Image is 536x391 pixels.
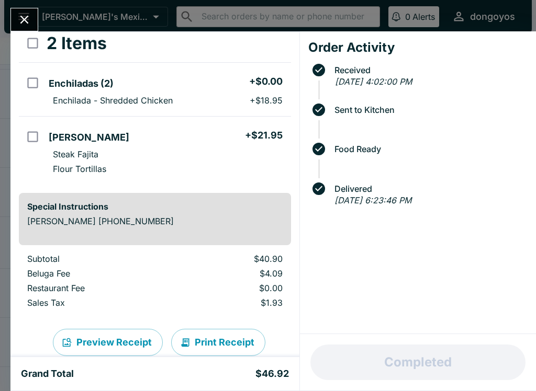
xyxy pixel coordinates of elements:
em: [DATE] 4:02:00 PM [335,76,412,87]
table: orders table [19,254,291,312]
span: Sent to Kitchen [329,105,528,114]
p: $0.00 [180,283,282,293]
h5: Enchiladas (2) [49,77,114,90]
p: + $18.95 [250,95,283,106]
p: Beluga Fee [27,268,163,279]
p: Flour Tortillas [53,164,106,174]
p: Steak Fajita [53,149,98,159]
span: Received [329,65,528,75]
h5: Grand Total [21,367,74,380]
button: Close [11,8,38,31]
h5: $46.92 [255,367,289,380]
table: orders table [19,25,291,185]
p: [PERSON_NAME] [PHONE_NUMBER] [27,216,283,226]
h3: 2 Items [47,33,107,54]
h5: + $21.95 [245,129,283,142]
h5: + $0.00 [249,75,283,88]
h6: Special Instructions [27,201,283,212]
p: Enchilada - Shredded Chicken [53,95,173,106]
span: Food Ready [329,144,528,154]
p: $4.09 [180,268,282,279]
button: Print Receipt [171,329,265,356]
p: $1.93 [180,297,282,308]
em: [DATE] 6:23:46 PM [334,195,411,205]
p: Restaurant Fee [27,283,163,293]
p: Sales Tax [27,297,163,308]
h4: Order Activity [308,40,528,55]
p: Subtotal [27,254,163,264]
button: Preview Receipt [53,329,163,356]
h5: [PERSON_NAME] [49,131,129,144]
span: Delivered [329,184,528,193]
p: $40.90 [180,254,282,264]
